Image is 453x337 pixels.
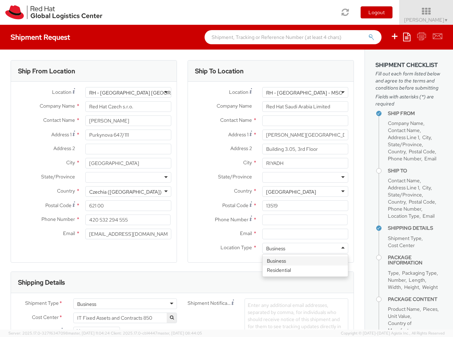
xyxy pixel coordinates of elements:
span: Address Line 1 [388,134,419,141]
span: Location [52,89,71,95]
h3: Shipment Checklist [375,62,442,68]
span: Address 2 [230,145,252,152]
div: RH - [GEOGRAPHIC_DATA] - MSO [266,89,343,96]
span: [PERSON_NAME] [404,17,448,23]
span: Shipment Type [388,235,422,241]
span: Country [388,199,406,205]
label: Return label required [131,328,177,336]
span: Pieces [423,306,437,312]
h3: Ship To Location [195,68,243,75]
span: Server: 2025.17.0-327f6347098 [8,331,110,336]
h4: Shipment Request [11,33,70,41]
span: City [66,159,75,166]
h4: Package Information [388,255,442,266]
span: Client: 2025.17.0-cb14447 [111,331,202,336]
span: Email [240,230,252,236]
span: Company Name [388,120,423,126]
span: Type [388,270,399,276]
span: Unit Value [388,313,410,319]
span: State/Province [388,141,422,148]
span: Phone Number [388,155,421,162]
span: IT Fixed Assets and Contracts 850 [77,315,173,321]
input: Shipment, Tracking or Reference Number (at least 4 chars) [205,30,382,44]
span: Postal Code [45,202,71,209]
span: Country [234,188,252,194]
span: Weight [422,284,438,290]
span: Postal Code [409,148,435,155]
span: Address 1 [228,131,248,138]
div: RH - [GEOGRAPHIC_DATA] [GEOGRAPHIC_DATA] - B [89,89,208,96]
span: Postal Code [222,202,248,209]
span: Product Name [388,306,420,312]
span: Email [63,230,75,236]
span: Enter any additional email addresses, separated by comma, for individuals who should receive noti... [248,302,341,337]
span: City [422,184,431,191]
div: Residential [263,265,348,275]
div: Czechia ([GEOGRAPHIC_DATA]) [89,188,162,195]
span: Copyright © [DATE]-[DATE] Agistix Inc., All Rights Reserved [341,331,445,336]
span: Contact Name [388,127,420,133]
span: City [243,159,252,166]
span: Shipment Date [27,328,60,335]
h4: Package Content [388,297,442,302]
h3: Ship From Location [18,68,75,75]
span: Packaging Type [402,270,437,276]
div: Business [266,245,285,252]
span: Phone Number [41,216,75,222]
button: Logout [361,6,392,18]
span: Cost Center [32,314,59,322]
span: master, [DATE] 11:04:24 [68,331,110,336]
h4: Ship From [388,111,442,116]
span: Location [229,89,248,95]
span: Width [388,284,401,290]
span: Shipment Notification [188,299,231,307]
span: City [422,134,431,141]
div: Business [77,301,96,308]
span: Country [388,148,406,155]
span: Number [388,277,406,283]
span: IT Fixed Assets and Contracts 850 [73,313,177,323]
span: Height [404,284,419,290]
span: Length [409,277,425,283]
span: Country of Manufacture [388,320,416,333]
span: Phone Number [215,216,248,223]
span: Address 1 [51,131,71,138]
span: Company Name [217,103,252,109]
span: Contact Name [388,177,420,184]
div: Business [263,256,348,265]
span: Email [424,155,436,162]
h4: Shipping Details [388,225,442,231]
span: Contact Name [220,117,252,123]
span: Fill out each form listed below and agree to the terms and conditions before submitting [375,70,442,91]
img: rh-logistics-00dfa346123c4ec078e1.svg [5,5,102,19]
span: Fields with asterisks (*) are required [375,93,442,107]
span: Country [57,188,75,194]
span: State/Province [41,173,75,180]
span: State/Province [218,173,252,180]
span: Address Line 1 [388,184,419,191]
div: [GEOGRAPHIC_DATA] [266,188,316,195]
span: Location Type [388,213,419,219]
span: master, [DATE] 08:44:05 [157,331,202,336]
span: Email [423,213,435,219]
span: Address 2 [53,145,75,152]
span: Cost Center [388,242,415,249]
span: ▼ [444,17,448,23]
span: Company Name [40,103,75,109]
span: State/Province [388,192,422,198]
span: Contact Name [43,117,75,123]
span: Shipment Type [25,299,59,308]
h3: Shipping Details [18,279,65,286]
h4: Ship To [388,168,442,173]
span: Phone Number [388,206,421,212]
span: Postal Code [409,199,435,205]
span: Location Type [220,244,252,251]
